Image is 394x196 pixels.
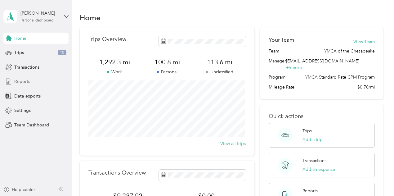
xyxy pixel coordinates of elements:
span: Team Dashboard [14,122,49,128]
button: Help center [3,186,35,193]
span: YMCA Standard Rate CPM Program [305,74,375,80]
p: Trips [302,128,312,134]
span: Trips [14,49,24,56]
span: 113.6 mi [193,58,246,66]
span: Data exports [14,93,41,99]
h1: Home [80,14,101,21]
div: Personal dashboard [20,19,54,22]
span: + 5 more [286,65,302,70]
iframe: Everlance-gr Chat Button Frame [359,161,394,196]
p: Personal [141,69,193,75]
span: 100.8 mi [141,58,193,66]
span: Team [269,48,279,54]
h2: Your Team [269,36,294,44]
span: 1,292.3 mi [88,58,141,66]
button: View Team [353,39,375,45]
div: [PERSON_NAME] [20,10,59,16]
p: Work [88,69,141,75]
p: Unclassified [193,69,246,75]
p: Transactions [302,157,326,164]
span: Home [14,35,26,42]
span: YMCA of the Chesapeake [324,48,375,54]
span: Manager [269,58,286,71]
p: Quick actions [269,113,375,120]
span: Mileage Rate [269,84,294,90]
button: View all trips [220,140,246,147]
span: [EMAIL_ADDRESS][DOMAIN_NAME] [286,58,359,64]
button: Add a trip [302,136,323,143]
span: $0.70/mi [357,84,375,90]
span: Reports [14,78,30,85]
span: 10 [58,50,66,56]
span: Transactions [14,64,39,71]
p: Transactions Overview [88,170,146,176]
p: Reports [302,188,318,194]
p: Trips Overview [88,36,126,43]
button: Add an expense [302,166,335,173]
span: Program [269,74,285,80]
span: Settings [14,107,31,114]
